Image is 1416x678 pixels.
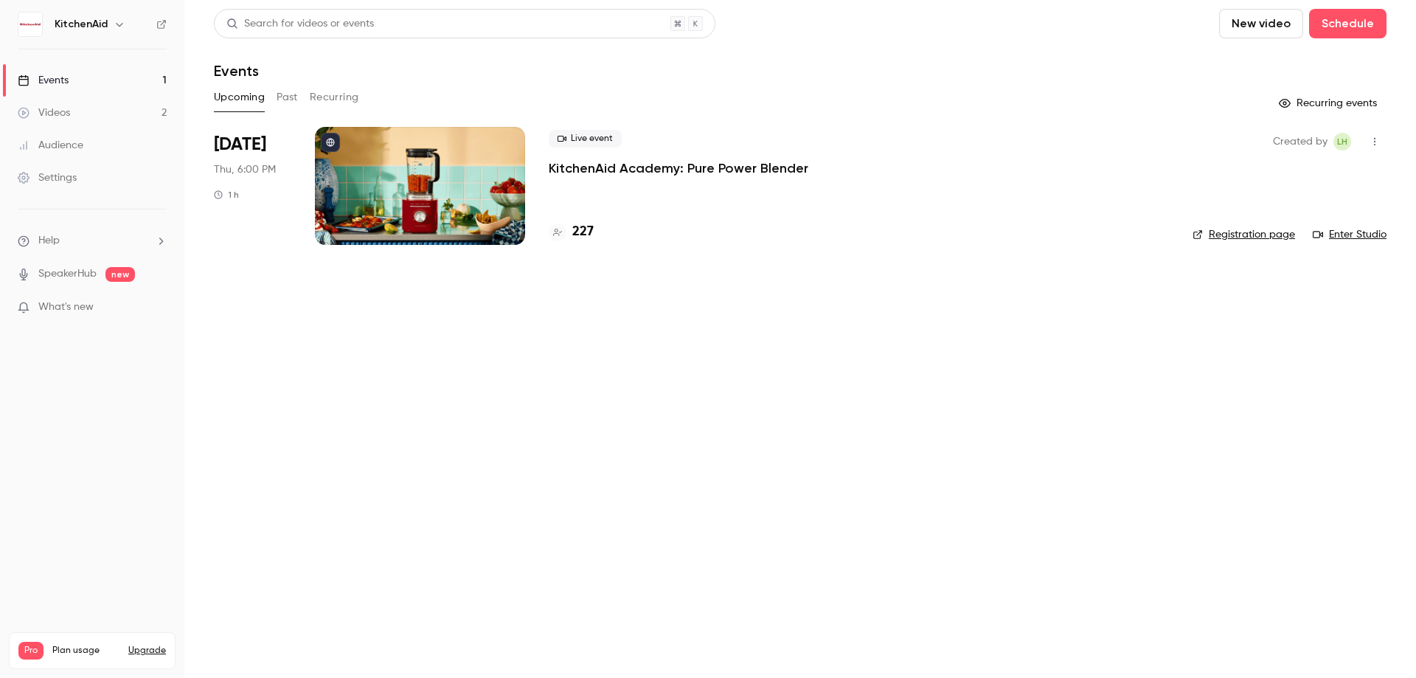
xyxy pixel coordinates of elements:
a: KitchenAid Academy: Pure Power Blender [549,159,808,177]
a: Enter Studio [1313,227,1386,242]
h6: KitchenAid [55,17,108,32]
span: Leyna Hoang [1333,133,1351,151]
button: Upcoming [214,86,265,109]
span: Live event [549,130,622,148]
span: [DATE] [214,133,266,156]
div: 1 h [214,189,239,201]
div: Audience [18,138,83,153]
span: LH [1337,133,1347,151]
button: Past [277,86,298,109]
span: Created by [1273,133,1327,151]
a: SpeakerHub [38,266,97,282]
span: What's new [38,300,94,315]
div: Search for videos or events [226,16,374,32]
h4: 227 [572,222,594,242]
span: Thu, 6:00 PM [214,162,276,177]
iframe: Noticeable Trigger [149,301,167,314]
button: Upgrade [128,645,166,657]
li: help-dropdown-opener [18,233,167,249]
span: Pro [18,642,44,660]
div: Events [18,73,69,88]
span: Help [38,233,60,249]
span: new [105,267,135,282]
button: Schedule [1309,9,1386,38]
div: Sep 18 Thu, 6:00 PM (Australia/Sydney) [214,127,291,245]
a: Registration page [1193,227,1295,242]
div: Videos [18,105,70,120]
div: Settings [18,170,77,185]
a: 227 [549,222,594,242]
button: Recurring [310,86,359,109]
img: KitchenAid [18,13,42,36]
span: Plan usage [52,645,119,657]
h1: Events [214,62,259,80]
button: Recurring events [1272,91,1386,115]
button: New video [1219,9,1303,38]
